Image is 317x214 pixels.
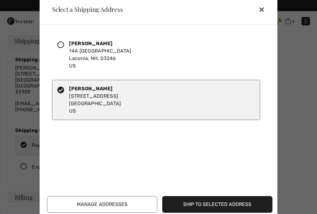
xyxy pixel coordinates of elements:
div: Select a Shipping Address [47,6,123,12]
strong: [PERSON_NAME] [69,41,112,46]
div: 14A [GEOGRAPHIC_DATA] Laconia, NH, 03246 US [69,40,131,70]
button: Manage Addresses [47,196,157,213]
div: ✕ [258,3,270,16]
div: [STREET_ADDRESS] [GEOGRAPHIC_DATA] US [69,85,121,115]
button: Ship to Selected Address [162,196,272,213]
strong: [PERSON_NAME] [69,86,112,92]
